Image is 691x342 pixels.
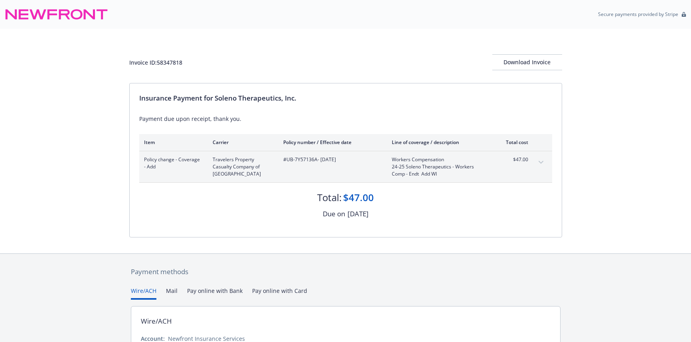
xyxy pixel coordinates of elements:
div: Item [144,139,200,146]
div: Policy change - Coverage - AddTravelers Property Casualty Company of [GEOGRAPHIC_DATA]#UB-7Y57136... [139,151,552,182]
div: Invoice ID: 58347818 [129,58,182,67]
div: Download Invoice [492,55,562,70]
span: Travelers Property Casualty Company of [GEOGRAPHIC_DATA] [213,156,270,178]
div: Wire/ACH [141,316,172,326]
button: Pay online with Card [252,287,307,300]
span: Workers Compensation24-25 Soleno Therapeutics - Workers Comp - Endt Add WI [392,156,486,178]
div: Carrier [213,139,270,146]
span: Workers Compensation [392,156,486,163]
div: Total cost [498,139,528,146]
span: $47.00 [498,156,528,163]
button: Wire/ACH [131,287,156,300]
div: Policy number / Effective date [283,139,379,146]
span: 24-25 Soleno Therapeutics - Workers Comp - Endt Add WI [392,163,486,178]
button: Pay online with Bank [187,287,243,300]
div: Payment due upon receipt, thank you. [139,115,552,123]
p: Secure payments provided by Stripe [598,11,678,18]
div: Payment methods [131,267,561,277]
div: Insurance Payment for Soleno Therapeutics, Inc. [139,93,552,103]
span: Policy change - Coverage - Add [144,156,200,170]
button: Mail [166,287,178,300]
div: Line of coverage / description [392,139,486,146]
button: expand content [535,156,547,169]
div: [DATE] [347,209,369,219]
button: Download Invoice [492,54,562,70]
div: $47.00 [343,191,374,204]
span: #UB-7Y57136A - [DATE] [283,156,379,163]
div: Total: [317,191,342,204]
div: Due on [323,209,345,219]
